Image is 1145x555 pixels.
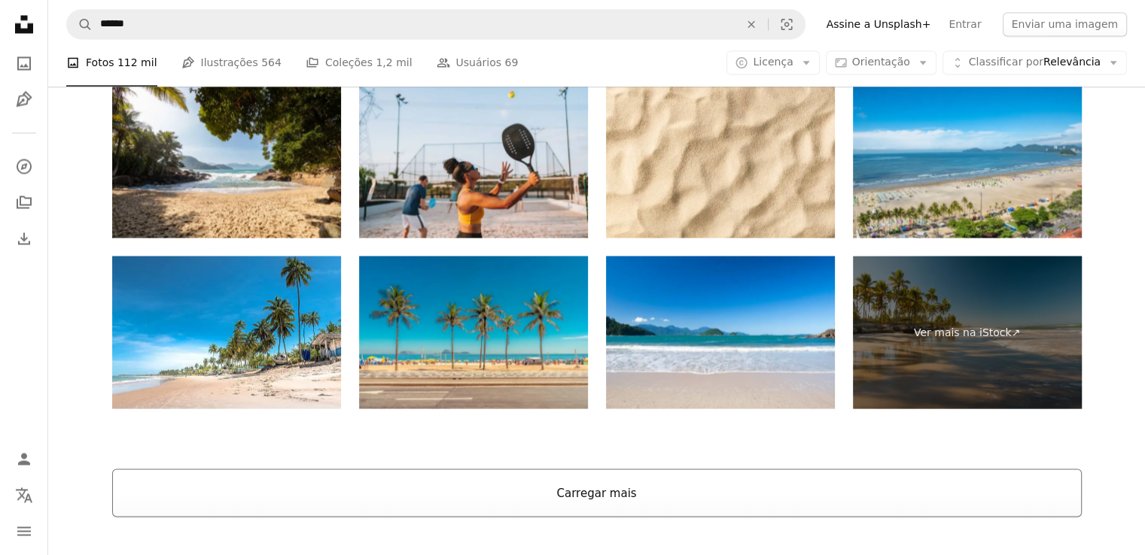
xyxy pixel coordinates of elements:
[969,56,1043,68] span: Classificar por
[1003,12,1127,36] button: Enviar uma imagem
[181,39,282,87] a: Ilustrações 564
[9,84,39,114] a: Ilustrações
[826,51,936,75] button: Orientação
[504,55,518,71] span: 69
[939,12,990,36] a: Entrar
[753,56,793,68] span: Licença
[969,56,1101,71] span: Relevância
[853,86,1082,238] img: Pessoas desfrutando de praia grande em dia ensolarado no tropical Santos, São Paulo, Brasil
[9,151,39,181] a: Explorar
[942,51,1127,75] button: Classificar porRelevância
[112,86,341,238] img: Outro dia no paraíso
[735,10,768,38] button: Limpar
[9,9,39,42] a: Início — Unsplash
[726,51,819,75] button: Licença
[376,55,412,71] span: 1,2 mil
[769,10,805,38] button: Pesquisa visual
[67,10,93,38] button: Pesquise na Unsplash
[112,256,341,408] img: Dia de verão na praia idílica panorama da Bahia, Brasil
[9,187,39,217] a: Coleções
[818,12,940,36] a: Assine a Unsplash+
[359,86,588,238] img: Grupo de pessoas jogando tênis de praia
[359,256,588,408] img: Dia ensolarado com palmeiras na praia de Ipanema no Rio de Janeiro, Brasil
[606,86,835,238] img: beach sand background
[306,39,413,87] a: Coleções 1,2 mil
[606,256,835,408] img: Ubatuba
[853,256,1082,408] a: Ver mais na iStock↗
[9,480,39,510] button: Idioma
[112,469,1082,517] button: Carregar mais
[66,9,805,39] form: Pesquise conteúdo visual em todo o site
[261,55,282,71] span: 564
[9,444,39,474] a: Entrar / Cadastrar-se
[9,223,39,253] a: Histórico de downloads
[9,516,39,546] button: Menu
[852,56,910,68] span: Orientação
[437,39,519,87] a: Usuários 69
[9,48,39,78] a: Fotos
